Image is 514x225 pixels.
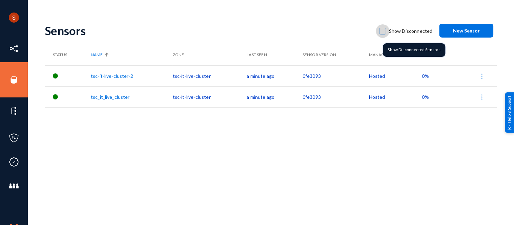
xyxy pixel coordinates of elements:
td: tsc-it-live-cluster [173,86,247,107]
a: tsc_it_live_cluster [91,94,130,100]
img: icon-elements.svg [9,106,19,116]
td: Hosted [369,86,422,107]
th: Status [45,44,91,65]
th: Sensor Version [303,44,369,65]
img: help_support.svg [508,125,512,130]
th: Management [369,44,422,65]
span: 0% [422,94,429,100]
img: icon-inventory.svg [9,44,19,54]
img: icon-policies.svg [9,133,19,143]
span: Show Disconnected [389,26,433,36]
div: Name [91,52,169,58]
img: icon-more.svg [479,94,486,100]
span: Name [91,52,103,58]
td: 0fe3093 [303,86,369,107]
img: icon-sources.svg [9,75,19,85]
img: icon-compliance.svg [9,157,19,167]
div: Show Disconnected Sensors [383,43,446,57]
a: tsc-it-live-cluster-2 [91,73,133,79]
img: ACg8ocLCHWB70YVmYJSZIkanuWRMiAOKj9BOxslbKTvretzi-06qRA=s96-c [9,13,19,23]
span: New Sensor [453,28,480,33]
td: a minute ago [247,65,303,86]
div: Help & Support [505,92,514,133]
td: Hosted [369,65,422,86]
td: 0fe3093 [303,65,369,86]
th: Last Seen [247,44,303,65]
button: New Sensor [439,24,494,38]
th: Zone [173,44,247,65]
span: 0% [422,73,429,79]
td: a minute ago [247,86,303,107]
img: icon-members.svg [9,181,19,191]
div: Sensors [45,24,373,38]
td: tsc-it-live-cluster [173,65,247,86]
img: icon-more.svg [479,73,486,80]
